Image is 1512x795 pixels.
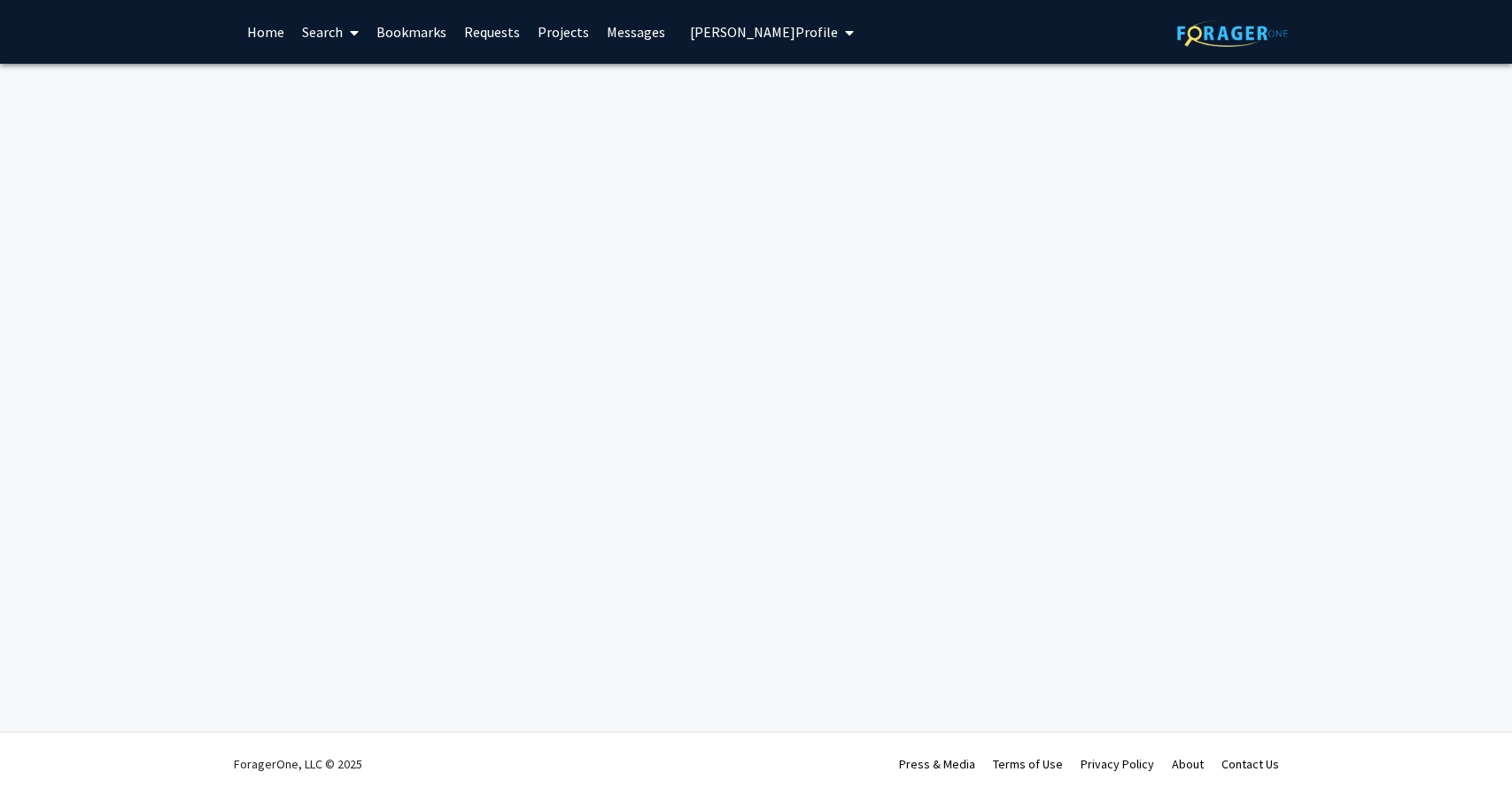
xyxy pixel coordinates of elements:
[234,733,362,795] div: ForagerOne, LLC © 2025
[993,756,1063,772] a: Terms of Use
[529,1,598,63] a: Projects
[1221,756,1279,772] a: Contact Us
[1081,756,1154,772] a: Privacy Policy
[455,1,529,63] a: Requests
[690,23,838,41] span: [PERSON_NAME] Profile
[368,1,455,63] a: Bookmarks
[899,756,975,772] a: Press & Media
[293,1,368,63] a: Search
[238,1,293,63] a: Home
[598,1,674,63] a: Messages
[1177,19,1288,47] img: ForagerOne Logo
[1172,756,1204,772] a: About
